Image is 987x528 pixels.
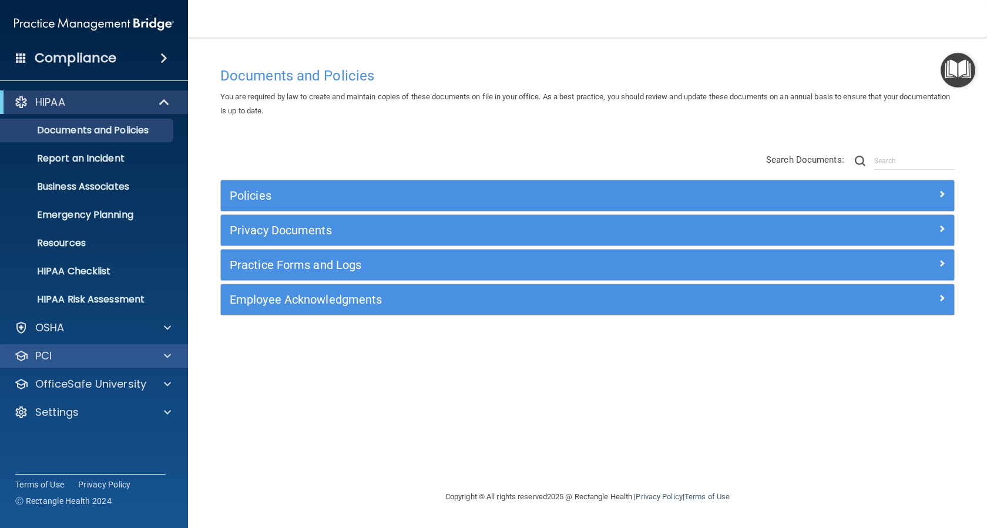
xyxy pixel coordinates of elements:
button: Open Resource Center [941,53,975,88]
a: Practice Forms and Logs [230,255,945,274]
h5: Practice Forms and Logs [230,258,762,271]
img: ic-search.3b580494.png [855,156,865,166]
a: Privacy Policy [636,492,682,501]
p: Report an Incident [8,153,168,164]
h5: Policies [230,189,762,202]
div: Copyright © All rights reserved 2025 @ Rectangle Health | | [373,478,802,516]
a: PCI [14,349,171,363]
p: Settings [35,405,79,419]
a: Settings [14,405,171,419]
a: Privacy Documents [230,221,945,240]
p: HIPAA Risk Assessment [8,294,168,305]
p: HIPAA Checklist [8,265,168,277]
a: Terms of Use [684,492,730,501]
img: PMB logo [14,12,174,36]
a: Privacy Policy [78,479,131,490]
p: HIPAA [35,95,65,109]
a: Terms of Use [15,479,64,490]
a: OSHA [14,321,171,335]
p: OfficeSafe University [35,377,146,391]
p: Documents and Policies [8,125,168,136]
p: PCI [35,349,52,363]
h5: Employee Acknowledgments [230,293,762,306]
a: HIPAA [14,95,170,109]
p: OSHA [35,321,65,335]
h4: Documents and Policies [220,68,955,83]
span: Search Documents: [766,154,844,165]
h4: Compliance [35,50,116,66]
h5: Privacy Documents [230,224,762,237]
a: Policies [230,186,945,205]
input: Search [874,152,955,170]
span: You are required by law to create and maintain copies of these documents on file in your office. ... [220,92,950,115]
p: Resources [8,237,168,249]
span: Ⓒ Rectangle Health 2024 [15,495,112,507]
a: OfficeSafe University [14,377,171,391]
p: Emergency Planning [8,209,168,221]
p: Business Associates [8,181,168,193]
a: Employee Acknowledgments [230,290,945,309]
